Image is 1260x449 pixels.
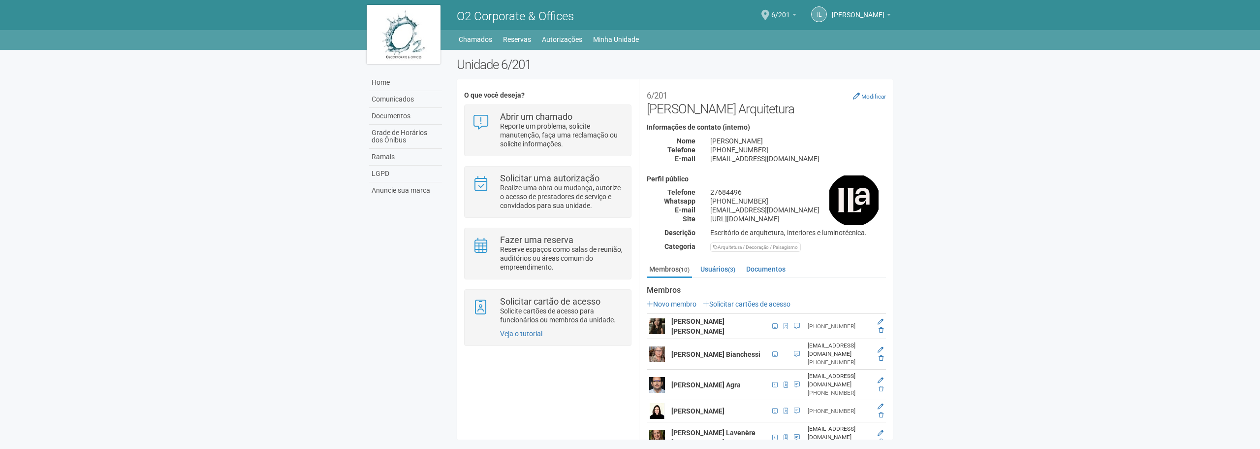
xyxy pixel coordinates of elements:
a: Chamados [459,33,492,46]
strong: E-mail [675,155,695,163]
h2: [PERSON_NAME] Arquitetura [647,87,886,116]
strong: Solicitar uma autorização [500,173,599,183]
p: Reporte um problema, solicite manutenção, faça uma reclamação ou solicite informações. [500,122,624,148]
div: [EMAIL_ADDRESS][DOMAIN_NAME] [703,154,893,163]
a: Excluir membro [879,412,883,418]
a: Solicitar uma autorização Realize uma obra ou mudança, autorize o acesso de prestadores de serviç... [472,174,623,210]
strong: Nome [677,137,695,145]
a: IL [811,6,827,22]
h4: Informações de contato (interno) [647,124,886,131]
a: Veja o tutorial [500,330,542,338]
a: 6/201 [771,12,796,20]
a: Excluir membro [879,438,883,445]
strong: Membros [647,286,886,295]
div: [PHONE_NUMBER] [808,322,871,331]
a: Novo membro [647,300,696,308]
span: 6/201 [771,1,790,19]
strong: E-mail [675,206,695,214]
a: Documentos [744,262,788,276]
div: [EMAIL_ADDRESS][DOMAIN_NAME] [703,206,893,214]
div: [PHONE_NUMBER] [808,358,871,367]
a: Usuários(3) [698,262,738,276]
strong: [PERSON_NAME] Bianchessi [671,350,760,358]
a: Reservas [503,33,531,46]
div: [EMAIL_ADDRESS][DOMAIN_NAME] [808,372,871,389]
img: user.png [649,346,665,362]
a: Excluir membro [879,327,883,334]
div: Escritório de arquitetura, interiores e luminotécnica. [703,228,893,237]
small: Modificar [861,93,886,100]
div: [EMAIL_ADDRESS][DOMAIN_NAME] [808,425,871,442]
strong: Solicitar cartão de acesso [500,296,600,307]
a: Editar membro [878,318,883,325]
a: Anuncie sua marca [369,182,442,199]
img: user.png [649,430,665,446]
img: user.png [649,403,665,419]
a: LGPD [369,166,442,182]
img: logo.jpg [367,5,441,64]
p: Solicite cartões de acesso para funcionários ou membros da unidade. [500,307,624,324]
strong: Whatsapp [664,197,695,205]
img: user.png [649,318,665,334]
p: Realize uma obra ou mudança, autorize o acesso de prestadores de serviço e convidados para sua un... [500,183,624,210]
span: Isabela Lavenère Machado Agra [832,1,884,19]
a: Editar membro [878,430,883,437]
strong: [PERSON_NAME] [PERSON_NAME] [671,317,724,335]
a: Home [369,74,442,91]
a: Editar membro [878,377,883,384]
small: 6/201 [647,91,667,101]
strong: Telefone [667,146,695,154]
img: user.png [649,377,665,393]
strong: [PERSON_NAME] [671,407,724,415]
div: [PHONE_NUMBER] [703,197,893,206]
a: Excluir membro [879,355,883,362]
div: [PHONE_NUMBER] [808,389,871,397]
a: Minha Unidade [593,33,639,46]
h4: O que você deseja? [464,92,631,99]
a: Documentos [369,108,442,125]
a: Fazer uma reserva Reserve espaços como salas de reunião, auditórios ou áreas comum do empreendime... [472,236,623,272]
strong: Categoria [664,242,695,250]
img: business.png [829,175,879,225]
a: Modificar [853,92,886,100]
span: O2 Corporate & Offices [457,9,574,23]
h4: Perfil público [647,175,886,183]
strong: Fazer uma reserva [500,235,573,245]
div: [PHONE_NUMBER] [703,145,893,154]
strong: Site [683,215,695,223]
a: Comunicados [369,91,442,108]
p: Reserve espaços como salas de reunião, auditórios ou áreas comum do empreendimento. [500,245,624,272]
a: Abrir um chamado Reporte um problema, solicite manutenção, faça uma reclamação ou solicite inform... [472,112,623,148]
strong: [PERSON_NAME] Agra [671,381,741,389]
a: Grade de Horários dos Ônibus [369,125,442,149]
div: [URL][DOMAIN_NAME] [703,214,893,223]
a: Membros(10) [647,262,692,278]
a: Solicitar cartão de acesso Solicite cartões de acesso para funcionários ou membros da unidade. [472,297,623,324]
strong: [PERSON_NAME] Lavenère [PERSON_NAME] agra [671,429,756,447]
a: Editar membro [878,403,883,410]
strong: Descrição [664,229,695,237]
small: (10) [679,266,690,273]
div: [PHONE_NUMBER] [808,407,871,415]
small: (3) [728,266,735,273]
div: Arquitetura / Decoração / Paisagismo [710,242,801,252]
div: [PERSON_NAME] [703,137,893,145]
strong: Abrir um chamado [500,111,572,122]
a: [PERSON_NAME] [832,12,891,20]
a: Autorizações [542,33,582,46]
a: Ramais [369,149,442,166]
a: Solicitar cartões de acesso [703,300,790,308]
h2: Unidade 6/201 [457,57,893,72]
a: Excluir membro [879,385,883,392]
strong: Telefone [667,188,695,196]
a: Editar membro [878,346,883,353]
div: 27684496 [703,188,893,197]
div: [EMAIL_ADDRESS][DOMAIN_NAME] [808,342,871,358]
